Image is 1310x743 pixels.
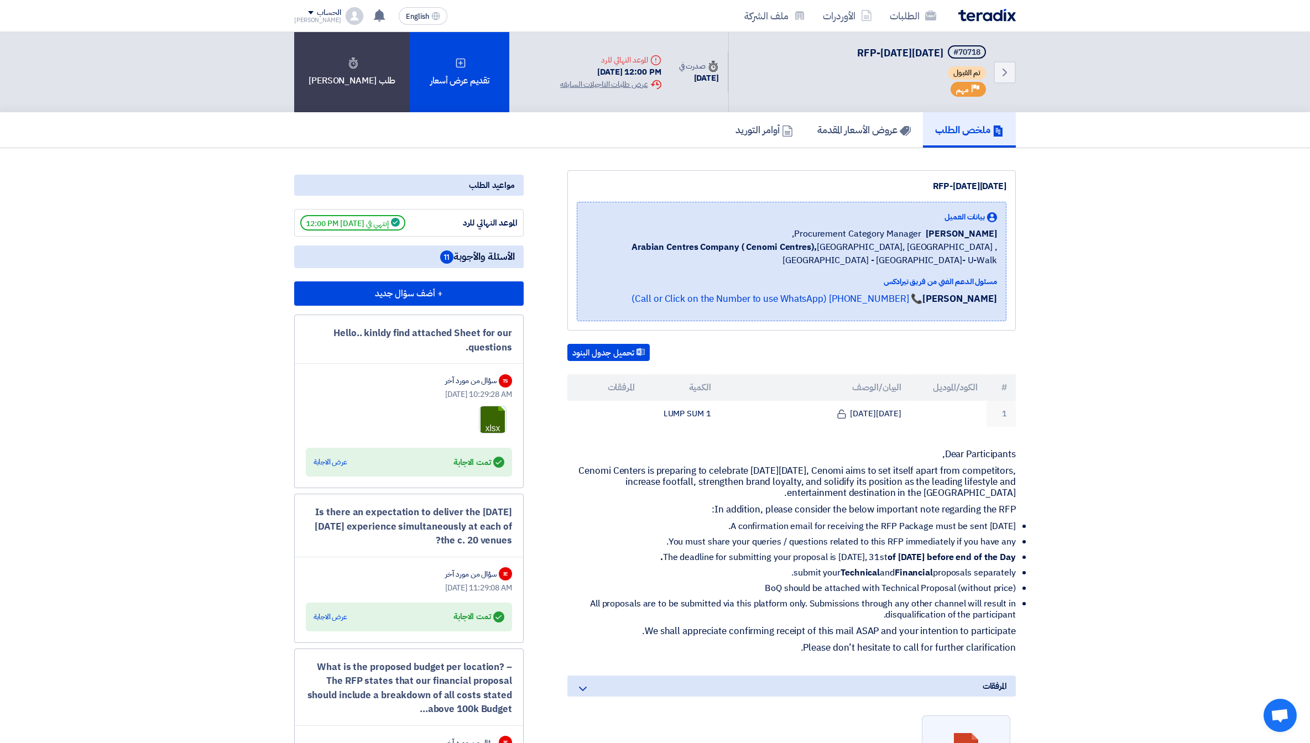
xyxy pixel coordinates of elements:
td: 1 [987,401,1016,427]
div: [DATE] 10:29:28 AM [306,389,512,400]
th: الكود/الموديل [910,374,987,401]
div: الموعد النهائي للرد [560,54,661,66]
div: [DATE] 11:29:08 AM [306,582,512,594]
div: عرض الاجابة [314,457,347,468]
a: Open chat [1264,699,1297,732]
span: [PERSON_NAME] [926,227,997,240]
p: In addition, please consider the below important note regarding the RFP: [567,504,1016,515]
td: 1 LUMP SUM [644,401,720,427]
strong: [PERSON_NAME] [922,292,997,306]
b: Arabian Centres Company ( Cenomi Centres), [631,240,817,254]
span: المرفقات [983,680,1007,692]
div: طلب [PERSON_NAME] [294,32,410,112]
th: البيان/الوصف [720,374,911,401]
strong: Financial [895,566,933,579]
a: الطلبات [881,3,945,29]
div: سؤال من مورد آخر [445,375,497,386]
h5: RFP-Saudi National Day 2025 [857,45,988,61]
li: submit your and proposals separately. [576,567,1016,578]
span: بيانات العميل [944,211,985,223]
th: # [987,374,1016,401]
span: إنتهي في [DATE] 12:00 PM [300,215,405,231]
span: RFP-[DATE][DATE] [857,45,943,60]
span: الأسئلة والأجوبة [440,250,515,264]
div: [PERSON_NAME] [294,17,341,23]
h5: أوامر التوريد [735,123,793,136]
span: Procurement Category Manager, [792,227,921,240]
a: ملف الشركة [735,3,814,29]
div: الموعد النهائي للرد [435,217,518,229]
span: [GEOGRAPHIC_DATA], [GEOGRAPHIC_DATA] ,[GEOGRAPHIC_DATA] - [GEOGRAPHIC_DATA]- U-Walk [586,240,997,267]
a: الأوردرات [814,3,881,29]
div: عرض الاجابة [314,611,347,622]
div: تمت الاجابة [453,609,504,625]
div: IE [499,567,512,580]
button: تحميل جدول البنود [567,344,650,362]
th: المرفقات [567,374,644,401]
li: You must share your queries / questions related to this RFP immediately if you have any. [576,536,1016,547]
div: [DATE] 12:00 PM [560,66,661,79]
h5: عروض الأسعار المقدمة [817,123,911,136]
div: Is there an expectation to deliver the [DATE][DATE] experience simultaneously at each of the c. 2... [306,505,512,548]
span: مهم [956,85,969,95]
td: [DATE][DATE] [720,401,911,427]
li: All proposals are to be submitted via this platform only. Submissions through any other channel w... [576,598,1016,620]
div: الحساب [317,8,341,18]
div: TS [499,374,512,388]
strong: of [DATE] before end of the Day. [660,551,1016,564]
div: سؤال من مورد آخر [445,568,497,580]
button: English [399,7,447,25]
div: What is the proposed budget per location? – The RFP states that our financial proposal should inc... [306,660,512,716]
p: We shall appreciate confirming receipt of this mail ASAP and your intention to participate. [567,626,1016,637]
p: Dear Participants, [567,449,1016,460]
a: ملخص الطلب [923,112,1016,148]
img: Teradix logo [958,9,1016,22]
div: #70718 [953,49,980,56]
div: صدرت في [679,60,719,72]
img: profile_test.png [346,7,363,25]
div: عرض طلبات التاجيلات السابقه [560,79,661,90]
span: 11 [440,250,453,264]
div: RFP-[DATE][DATE] [577,180,1006,193]
a: عروض الأسعار المقدمة [805,112,923,148]
li: BoQ should be attached with Technical Proposal (without price) [576,583,1016,594]
p: Please don’t hesitate to call for further clarification. [567,642,1016,653]
span: تم القبول [948,66,986,80]
strong: Technical [841,566,880,579]
div: [DATE] [679,72,719,85]
span: English [406,13,429,20]
p: Cenomi Centers is preparing to celebrate [DATE][DATE], Cenomi aims to set itself apart from compe... [567,465,1016,499]
a: أوامر التوريد [723,112,805,148]
div: مسئول الدعم الفني من فريق تيرادكس [586,276,997,287]
div: تمت الاجابة [453,454,504,470]
a: Smart_art_questions_1753169138262.xlsx [479,406,568,473]
li: A confirmation email for receiving the RFP Package must be sent [DATE]. [576,521,1016,532]
li: The deadline for submitting your proposal is [DATE], 31st [576,552,1016,563]
div: مواعيد الطلب [294,175,524,196]
button: + أضف سؤال جديد [294,281,524,306]
div: Hello.. kinldy find attached Sheet for our questions. [306,326,512,354]
a: 📞 [PHONE_NUMBER] (Call or Click on the Number to use WhatsApp) [631,292,922,306]
h5: ملخص الطلب [935,123,1004,136]
div: تقديم عرض أسعار [410,32,509,112]
th: الكمية [644,374,720,401]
